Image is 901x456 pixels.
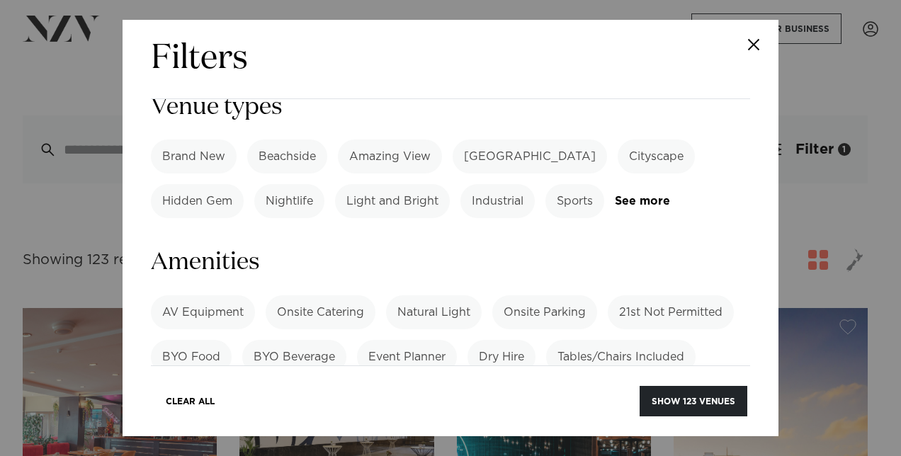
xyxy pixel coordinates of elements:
label: Tables/Chairs Included [546,340,696,374]
label: Onsite Catering [266,295,375,329]
button: Clear All [154,386,227,416]
label: Dry Hire [467,340,535,374]
h3: Amenities [151,246,750,278]
label: Hidden Gem [151,184,244,218]
label: BYO Beverage [242,340,346,374]
label: Industrial [460,184,535,218]
button: Close [729,20,778,69]
label: Natural Light [386,295,482,329]
label: Nightlife [254,184,324,218]
label: AV Equipment [151,295,255,329]
label: Brand New [151,139,237,173]
label: Light and Bright [335,184,450,218]
label: BYO Food [151,340,232,374]
label: Amazing View [338,139,442,173]
label: Event Planner [357,340,457,374]
label: Cityscape [618,139,695,173]
label: Sports [545,184,604,218]
label: 21st Not Permitted [608,295,734,329]
label: Onsite Parking [492,295,597,329]
h2: Filters [151,37,248,81]
h3: Venue types [151,91,750,123]
label: Beachside [247,139,327,173]
button: Show 123 venues [640,386,747,416]
label: [GEOGRAPHIC_DATA] [453,139,607,173]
